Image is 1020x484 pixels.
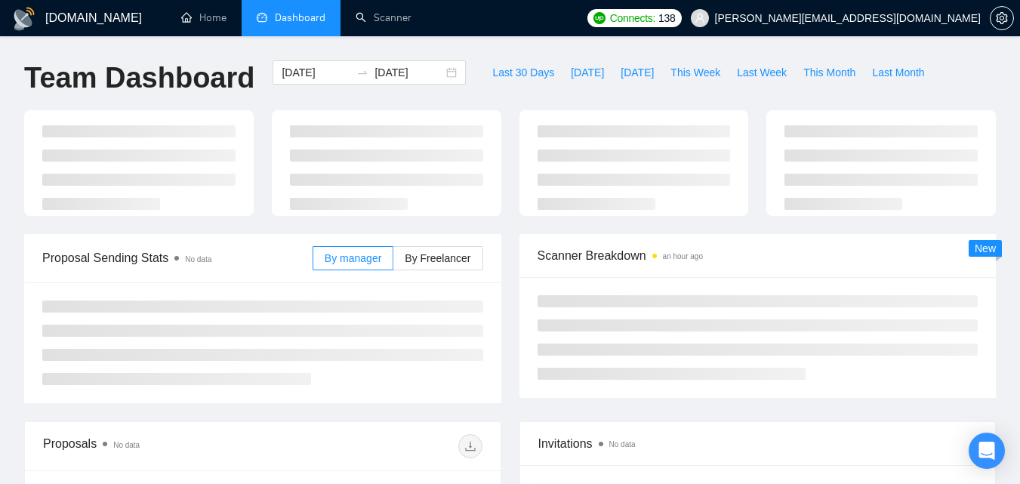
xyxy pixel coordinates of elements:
span: Scanner Breakdown [538,246,978,265]
span: No data [185,255,211,264]
button: This Month [795,60,864,85]
a: homeHome [181,11,226,24]
button: Last Week [729,60,795,85]
span: New [975,242,996,254]
span: Proposal Sending Stats [42,248,313,267]
span: 138 [658,10,675,26]
span: This Week [670,64,720,81]
span: No data [609,440,636,449]
img: logo [12,7,36,31]
span: This Month [803,64,855,81]
input: End date [374,64,443,81]
span: swap-right [356,66,368,79]
span: to [356,66,368,79]
a: searchScanner [356,11,411,24]
span: setting [991,12,1013,24]
img: upwork-logo.png [593,12,606,24]
span: No data [113,441,140,449]
button: [DATE] [562,60,612,85]
h1: Team Dashboard [24,60,254,96]
span: Last 30 Days [492,64,554,81]
span: [DATE] [621,64,654,81]
span: Last Week [737,64,787,81]
span: user [695,13,705,23]
span: dashboard [257,12,267,23]
span: Invitations [538,434,978,453]
a: setting [990,12,1014,24]
div: Open Intercom Messenger [969,433,1005,469]
time: an hour ago [663,252,703,260]
button: Last 30 Days [484,60,562,85]
input: Start date [282,64,350,81]
span: Last Month [872,64,924,81]
span: [DATE] [571,64,604,81]
span: By Freelancer [405,252,470,264]
div: Proposals [43,434,263,458]
button: This Week [662,60,729,85]
span: By manager [325,252,381,264]
span: Connects: [610,10,655,26]
span: Dashboard [275,11,325,24]
button: setting [990,6,1014,30]
button: Last Month [864,60,932,85]
button: [DATE] [612,60,662,85]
